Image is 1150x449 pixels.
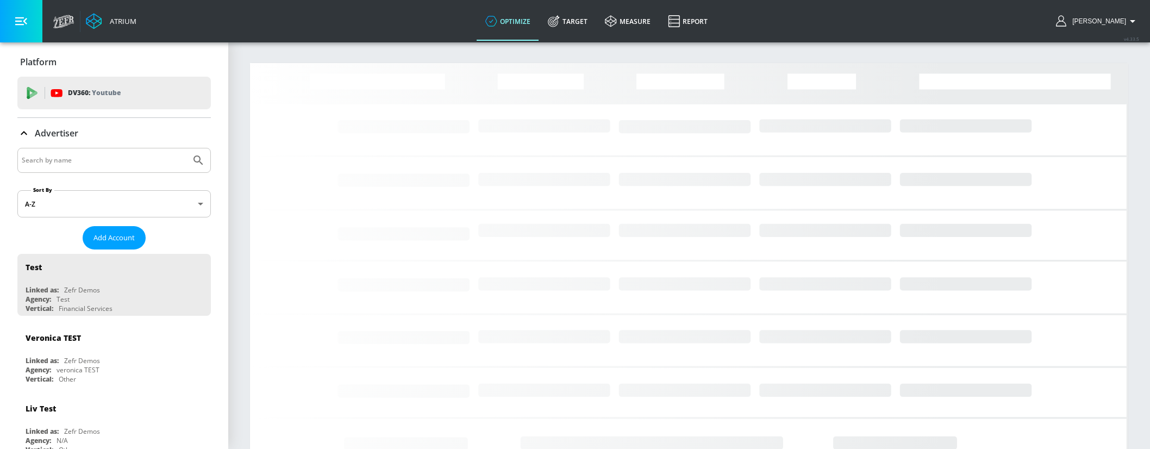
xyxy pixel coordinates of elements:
[31,186,54,194] label: Sort By
[59,375,76,384] div: Other
[26,333,81,343] div: Veronica TEST
[26,304,53,313] div: Vertical:
[17,118,211,148] div: Advertiser
[1124,36,1139,42] span: v 4.33.5
[26,375,53,384] div: Vertical:
[17,77,211,109] div: DV360: Youtube
[22,153,186,167] input: Search by name
[17,254,211,316] div: TestLinked as:Zefr DemosAgency:TestVertical:Financial Services
[26,295,51,304] div: Agency:
[26,262,42,272] div: Test
[17,325,211,386] div: Veronica TESTLinked as:Zefr DemosAgency:veronica TESTVertical:Other
[1056,15,1139,28] button: [PERSON_NAME]
[26,403,56,414] div: Liv Test
[57,436,68,445] div: N/A
[26,436,51,445] div: Agency:
[57,365,99,375] div: veronica TEST
[83,226,146,250] button: Add Account
[17,190,211,217] div: A-Z
[17,47,211,77] div: Platform
[26,356,59,365] div: Linked as:
[68,87,121,99] p: DV360:
[105,16,136,26] div: Atrium
[26,427,59,436] div: Linked as:
[659,2,716,41] a: Report
[35,127,78,139] p: Advertiser
[20,56,57,68] p: Platform
[539,2,596,41] a: Target
[86,13,136,29] a: Atrium
[596,2,659,41] a: measure
[59,304,112,313] div: Financial Services
[1068,17,1126,25] span: login as: yen.lopezgallardo@zefr.com
[93,232,135,244] span: Add Account
[57,295,70,304] div: Test
[64,356,100,365] div: Zefr Demos
[64,285,100,295] div: Zefr Demos
[26,285,59,295] div: Linked as:
[92,87,121,98] p: Youtube
[26,365,51,375] div: Agency:
[64,427,100,436] div: Zefr Demos
[477,2,539,41] a: optimize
